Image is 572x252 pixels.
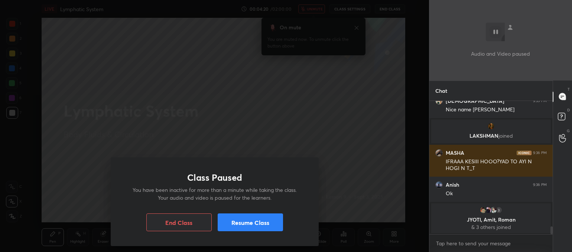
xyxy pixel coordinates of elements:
h6: Anish [446,181,459,188]
div: Nice name [PERSON_NAME] [446,106,547,114]
img: iconic-dark.1390631f.png [517,151,532,155]
p: & 3 others joined [436,224,546,230]
h6: MASHA [446,150,464,156]
p: D [567,107,570,113]
img: 9d6abdb472624f1c9cbedeb32e9ce673.None [480,206,487,214]
p: Audio and Video paused [471,50,530,58]
p: G [567,128,570,134]
p: LAKSHMAN [436,133,546,139]
h6: [DEMOGRAPHIC_DATA] [446,98,504,104]
div: grid [429,101,553,235]
img: e2a50011ffd049128277d8b7d7a7579c.jpg [435,181,443,189]
div: 9:36 PM [533,151,547,155]
button: End Class [146,213,212,231]
p: T [568,86,570,92]
img: 5f3032ef6e7f48dda3c1b30ba0ac128a.jpg [485,206,492,214]
p: JYOTI, Amit, Roman [436,217,546,223]
button: Resume Class [218,213,283,231]
span: joined [498,132,513,139]
img: ef5420b00cb545aba322815c7314e4e8.jpg [435,97,443,105]
h1: Class Paused [187,172,242,183]
div: 3 [495,206,503,214]
p: Chat [429,81,453,101]
p: You have been inactive for more than a minute while taking the class. Your audio and video is pau... [129,186,301,202]
div: IFRAAA KESIII HOOO?YAD TO AYI N HOGI N T_T [446,158,547,172]
div: 9:35 PM [533,99,547,103]
div: 9:36 PM [533,183,547,187]
img: 22ee564334c04c8987d328e91486150b.jpg [435,149,443,157]
img: 357c668d38c94d5a9ad2f1e692af3c01.jpg [487,122,495,130]
div: Ok [446,190,547,197]
img: 36b65fe2dcc24488abf757d632b2f60c.jpg [490,206,497,214]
